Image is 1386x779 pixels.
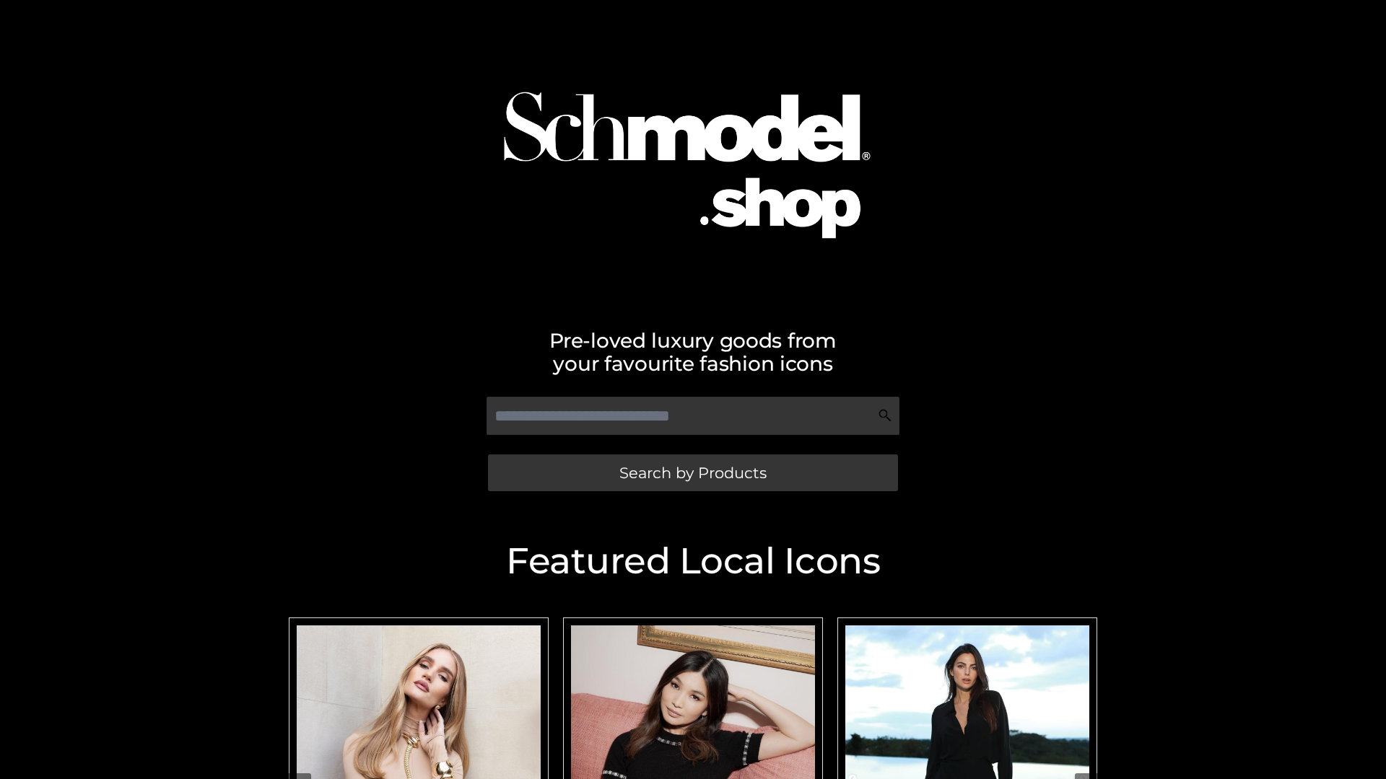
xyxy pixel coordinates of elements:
h2: Pre-loved luxury goods from your favourite fashion icons [282,329,1104,375]
h2: Featured Local Icons​ [282,543,1104,579]
a: Search by Products [488,454,898,491]
img: Search Icon [878,408,892,423]
span: Search by Products [619,465,767,480]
